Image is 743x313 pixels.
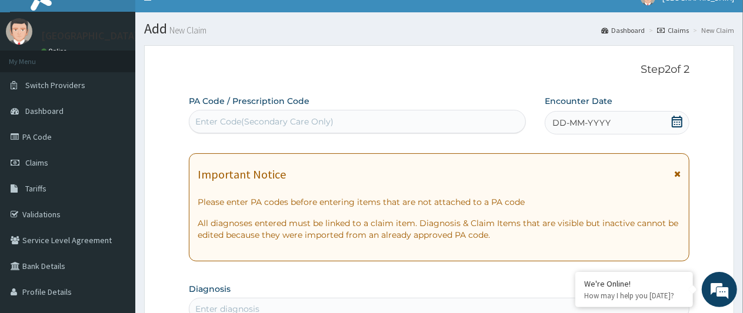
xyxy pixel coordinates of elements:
p: [GEOGRAPHIC_DATA] [41,31,138,41]
span: We're online! [68,86,162,205]
label: Diagnosis [189,283,231,295]
img: User Image [6,18,32,45]
label: PA Code / Prescription Code [189,95,309,107]
li: New Claim [690,25,734,35]
h1: Add [144,21,734,36]
a: Online [41,47,69,55]
p: Please enter PA codes before entering items that are not attached to a PA code [198,196,681,208]
div: We're Online! [584,278,684,289]
span: Switch Providers [25,80,85,90]
img: d_794563401_company_1708531726252_794563401 [22,59,48,88]
span: DD-MM-YYYY [552,117,611,129]
label: Encounter Date [545,95,612,107]
a: Dashboard [601,25,645,35]
small: New Claim [167,26,206,35]
a: Claims [657,25,689,35]
p: Step 2 of 2 [189,63,689,76]
div: Minimize live chat window [193,6,221,34]
div: Enter Code(Secondary Care Only) [195,116,334,127]
p: All diagnoses entered must be linked to a claim item. Diagnosis & Claim Items that are visible bu... [198,217,681,241]
span: Dashboard [25,106,64,116]
p: How may I help you today? [584,291,684,301]
span: Claims [25,157,48,168]
textarea: Type your message and hit 'Enter' [6,197,224,238]
span: Tariffs [25,183,46,194]
div: Chat with us now [61,66,198,81]
h1: Important Notice [198,168,286,181]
